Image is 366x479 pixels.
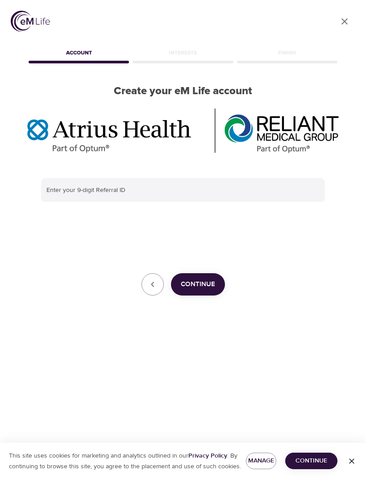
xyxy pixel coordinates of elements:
button: Continue [285,453,337,469]
img: logo [11,11,50,32]
h2: Create your eM Life account [27,85,339,98]
button: Continue [171,273,225,296]
button: Manage [246,453,276,469]
span: Continue [181,279,215,290]
span: Continue [292,455,330,467]
a: close [334,11,355,32]
a: Privacy Policy [188,452,227,460]
span: Manage [253,455,269,467]
img: Optum%20MA_AtriusReliant.png [27,108,339,153]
